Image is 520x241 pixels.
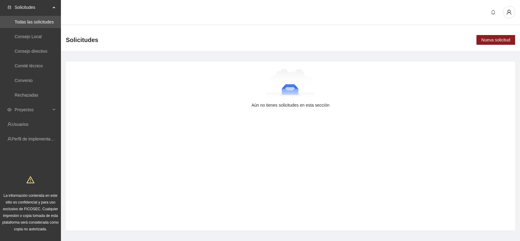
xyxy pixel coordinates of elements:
[27,176,34,184] span: warning
[481,37,510,43] span: Nueva solicitud
[15,104,51,116] span: Proyectos
[15,93,38,97] a: Rechazadas
[266,69,315,99] img: Aún no tienes solicitudes en esta sección
[76,102,505,108] div: Aún no tienes solicitudes en esta sección
[15,34,42,39] a: Consejo Local
[15,63,43,68] a: Comité técnico
[12,136,59,141] a: Perfil de implementadora
[503,6,515,18] button: user
[2,193,59,231] span: La información contenida en este sitio es confidencial y para uso exclusivo de FICOSEC. Cualquier...
[7,5,12,9] span: inbox
[12,122,28,127] a: Usuarios
[489,10,498,15] span: bell
[476,35,515,45] button: Nueva solicitud
[488,7,498,17] button: bell
[15,1,51,13] span: Solicitudes
[7,108,12,112] span: eye
[66,35,98,45] span: Solicitudes
[15,19,54,24] a: Todas las solicitudes
[503,9,515,15] span: user
[15,78,33,83] a: Convenio
[15,49,47,54] a: Consejo directivo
